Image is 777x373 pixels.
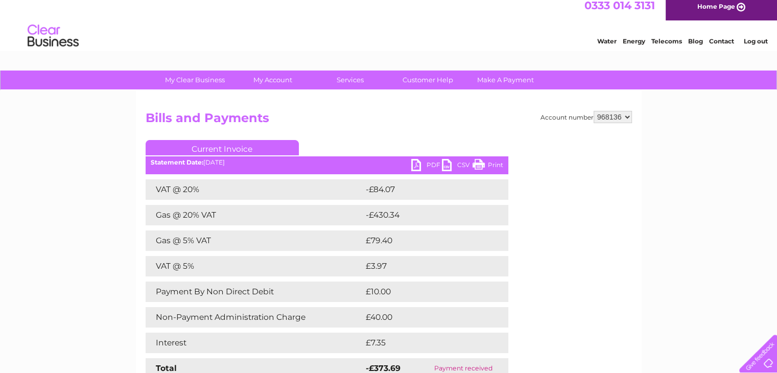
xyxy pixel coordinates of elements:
[363,282,487,302] td: £10.00
[27,27,79,58] img: logo.png
[363,307,488,328] td: £40.00
[597,43,617,51] a: Water
[688,43,703,51] a: Blog
[623,43,645,51] a: Energy
[146,159,508,166] div: [DATE]
[743,43,767,51] a: Log out
[386,71,470,89] a: Customer Help
[363,230,488,251] td: £79.40
[540,111,632,123] div: Account number
[146,179,363,200] td: VAT @ 20%
[363,179,489,200] td: -£84.07
[411,159,442,174] a: PDF
[442,159,473,174] a: CSV
[363,205,491,225] td: -£430.34
[463,71,548,89] a: Make A Payment
[363,256,484,276] td: £3.97
[146,307,363,328] td: Non-Payment Administration Charge
[146,256,363,276] td: VAT @ 5%
[151,158,203,166] b: Statement Date:
[308,71,392,89] a: Services
[156,363,177,373] strong: Total
[146,205,363,225] td: Gas @ 20% VAT
[473,159,503,174] a: Print
[146,140,299,155] a: Current Invoice
[363,333,484,353] td: £7.35
[651,43,682,51] a: Telecoms
[366,363,401,373] strong: -£373.69
[146,111,632,130] h2: Bills and Payments
[153,71,237,89] a: My Clear Business
[146,333,363,353] td: Interest
[709,43,734,51] a: Contact
[146,282,363,302] td: Payment By Non Direct Debit
[148,6,630,50] div: Clear Business is a trading name of Verastar Limited (registered in [GEOGRAPHIC_DATA] No. 3667643...
[146,230,363,251] td: Gas @ 5% VAT
[230,71,315,89] a: My Account
[584,5,655,18] a: 0333 014 3131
